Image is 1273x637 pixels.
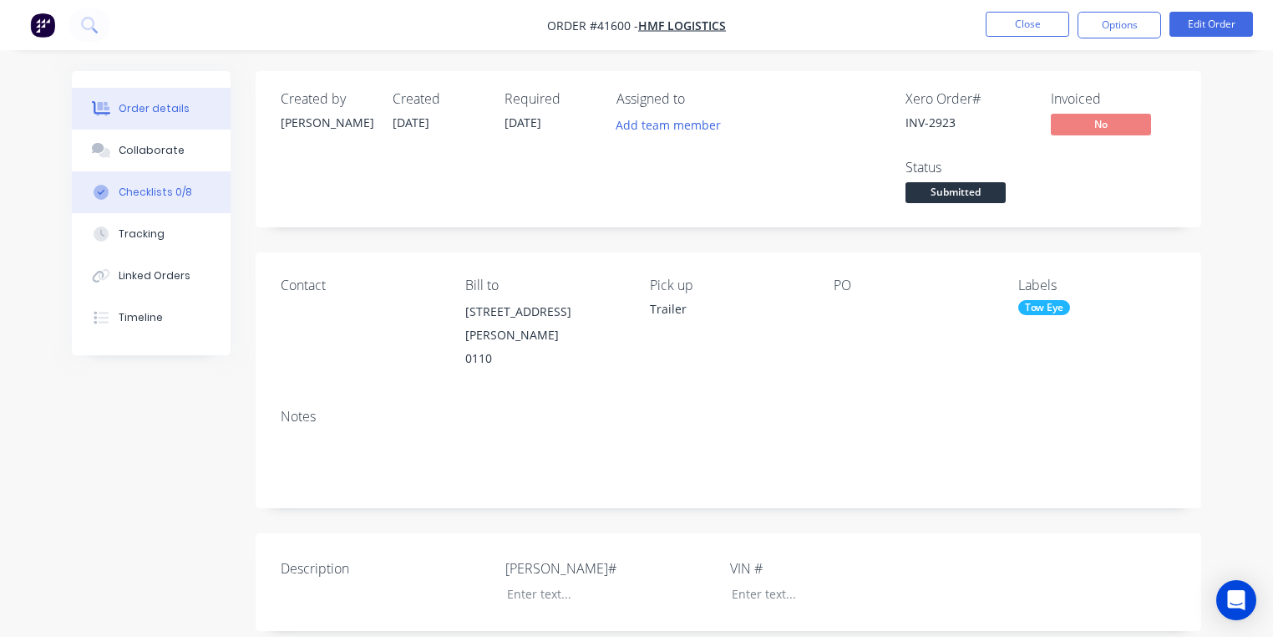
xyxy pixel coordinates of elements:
[281,114,373,131] div: [PERSON_NAME]
[1078,12,1161,38] button: Options
[1169,12,1253,37] button: Edit Order
[607,114,730,136] button: Add team member
[638,18,726,33] a: HMF Logistics
[119,143,185,158] div: Collaborate
[281,409,1176,425] div: Notes
[465,300,623,370] div: [STREET_ADDRESS][PERSON_NAME]0110
[119,185,192,200] div: Checklists 0/8
[119,268,190,283] div: Linked Orders
[393,115,429,130] span: [DATE]
[650,278,808,293] div: Pick up
[650,300,808,318] div: Trailer
[505,115,541,130] span: [DATE]
[72,255,231,297] button: Linked Orders
[905,182,1006,203] span: Submitted
[72,130,231,171] button: Collaborate
[72,297,231,339] button: Timeline
[72,213,231,255] button: Tracking
[834,278,992,293] div: PO
[986,12,1069,37] button: Close
[465,278,623,293] div: Bill to
[730,558,939,578] label: VIN #
[465,300,623,347] div: [STREET_ADDRESS][PERSON_NAME]
[1018,278,1176,293] div: Labels
[905,91,1031,107] div: Xero Order #
[1051,114,1151,135] span: No
[393,91,484,107] div: Created
[547,18,638,33] span: Order #41600 -
[119,310,163,325] div: Timeline
[119,101,190,116] div: Order details
[119,227,165,242] div: Tracking
[505,91,596,107] div: Required
[905,182,1006,207] button: Submitted
[616,91,784,107] div: Assigned to
[281,91,373,107] div: Created by
[1018,300,1070,315] div: Tow Eye
[1051,91,1176,107] div: Invoiced
[905,114,1031,131] div: INV-2923
[905,160,1031,176] div: Status
[281,278,439,293] div: Contact
[465,347,623,370] div: 0110
[1216,580,1256,620] div: Open Intercom Messenger
[281,558,489,578] label: Description
[616,114,730,136] button: Add team member
[30,13,55,38] img: Factory
[505,558,714,578] label: [PERSON_NAME]#
[72,171,231,213] button: Checklists 0/8
[72,88,231,130] button: Order details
